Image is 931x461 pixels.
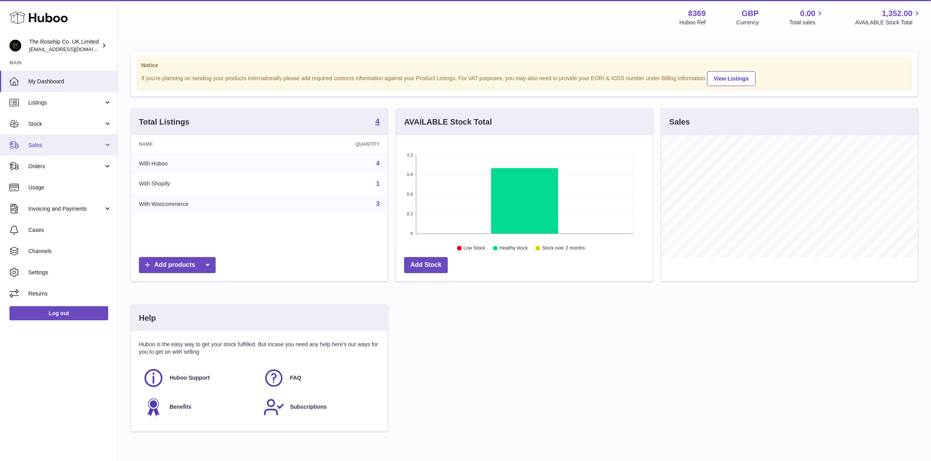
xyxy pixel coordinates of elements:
[375,118,380,127] a: 4
[404,117,492,127] h3: AVAILABLE Stock Total
[707,71,756,86] a: View Listings
[28,99,103,107] span: Listings
[170,374,210,382] span: Huboo Support
[28,248,112,255] span: Channels
[688,8,706,19] strong: 8369
[263,397,376,418] a: Subscriptions
[28,163,103,170] span: Orders
[290,135,388,153] th: Quantity
[855,8,922,26] a: 1,352.00 AVAILABLE Stock Total
[139,341,380,356] p: Huboo is the easy way to get your stock fulfilled. But incase you need any help here's our ways f...
[28,120,103,128] span: Stock
[737,19,759,26] div: Currency
[9,306,108,320] a: Log out
[29,38,100,53] div: The Rosehip Co. UK Limited
[789,8,824,26] a: 0.00 Total sales
[28,141,103,149] span: Sales
[855,19,922,26] span: AVAILABLE Stock Total
[131,174,290,194] td: With Shopify
[28,205,103,213] span: Invoicing and Payments
[800,8,816,19] span: 0.00
[139,257,216,273] a: Add products
[404,257,448,273] a: Add Stock
[882,8,913,19] span: 1,352.00
[499,246,528,251] text: Healthy stock
[139,117,190,127] h3: Total Listings
[28,184,112,191] span: Usage
[28,78,112,85] span: My Dashboard
[139,313,156,323] h3: Help
[290,374,301,382] span: FAQ
[742,8,759,19] strong: GBP
[131,153,290,174] td: With Huboo
[290,403,327,411] span: Subscriptions
[263,367,376,389] a: FAQ
[28,269,112,276] span: Settings
[375,118,380,125] strong: 4
[29,46,116,52] span: [EMAIL_ADDRESS][DOMAIN_NAME]
[143,367,255,389] a: Huboo Support
[464,246,486,251] text: Low Stock
[680,19,706,26] div: Huboo Ref
[407,192,413,197] text: 0.6
[407,152,413,157] text: 1.2
[376,180,380,187] a: 1
[9,40,21,51] img: sales@eliteequineuk.com
[131,135,290,153] th: Name
[170,403,191,411] span: Benefits
[669,117,690,127] h3: Sales
[410,231,413,236] text: 0
[376,160,380,167] a: 4
[376,200,380,207] a: 3
[28,226,112,234] span: Cases
[143,397,255,418] a: Benefits
[141,70,908,86] div: If you're planning on sending your products internationally please add required customs informati...
[407,211,413,216] text: 0.3
[542,246,585,251] text: Stock over 2 months
[28,290,112,298] span: Returns
[407,172,413,177] text: 0.9
[141,62,908,69] strong: Notice
[789,19,824,26] span: Total sales
[131,194,290,214] td: With Woocommerce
